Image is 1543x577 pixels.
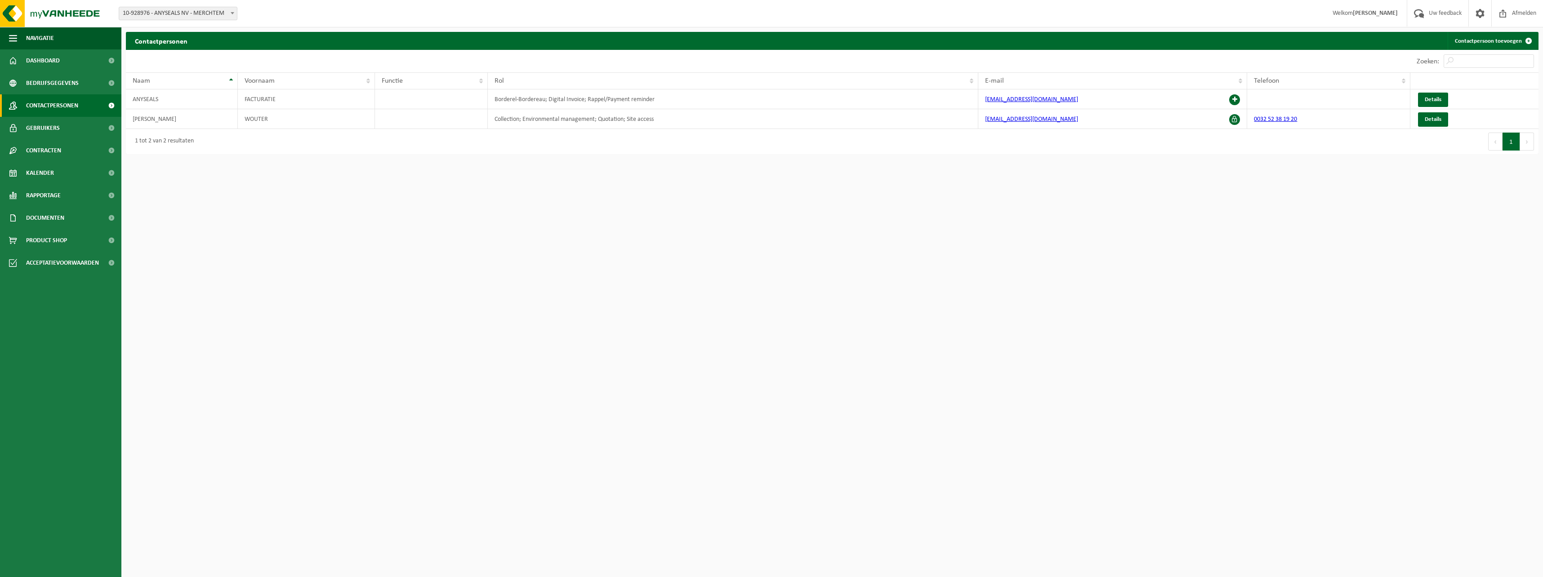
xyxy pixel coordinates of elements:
span: Functie [382,77,403,84]
button: Next [1520,133,1534,151]
span: Voornaam [245,77,275,84]
span: E-mail [985,77,1004,84]
td: Borderel-Bordereau; Digital Invoice; Rappel/Payment reminder [488,89,979,109]
div: 1 tot 2 van 2 resultaten [130,133,194,150]
td: ANYSEALS [126,89,238,109]
span: Contactpersonen [26,94,78,117]
span: Dashboard [26,49,60,72]
span: Bedrijfsgegevens [26,72,79,94]
strong: [PERSON_NAME] [1353,10,1398,17]
span: Acceptatievoorwaarden [26,252,99,274]
td: [PERSON_NAME] [126,109,238,129]
button: Previous [1488,133,1503,151]
span: Details [1425,97,1441,102]
span: Kalender [26,162,54,184]
span: Rol [495,77,504,84]
a: Details [1418,112,1448,127]
td: FACTURATIE [238,89,375,109]
h2: Contactpersonen [126,32,196,49]
span: Telefoon [1254,77,1279,84]
a: Contactpersoon toevoegen [1448,32,1538,50]
a: [EMAIL_ADDRESS][DOMAIN_NAME] [985,96,1078,103]
label: Zoeken: [1417,58,1439,65]
a: 0032 52 38 19 20 [1254,116,1297,123]
span: Contracten [26,139,61,162]
span: Gebruikers [26,117,60,139]
a: Details [1418,93,1448,107]
span: Documenten [26,207,64,229]
span: Details [1425,116,1441,122]
span: Naam [133,77,150,84]
td: Collection; Environmental management; Quotation; Site access [488,109,979,129]
button: 1 [1503,133,1520,151]
a: [EMAIL_ADDRESS][DOMAIN_NAME] [985,116,1078,123]
span: 10-928976 - ANYSEALS NV - MERCHTEM [119,7,237,20]
span: Product Shop [26,229,67,252]
td: WOUTER [238,109,375,129]
span: Navigatie [26,27,54,49]
span: Rapportage [26,184,61,207]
